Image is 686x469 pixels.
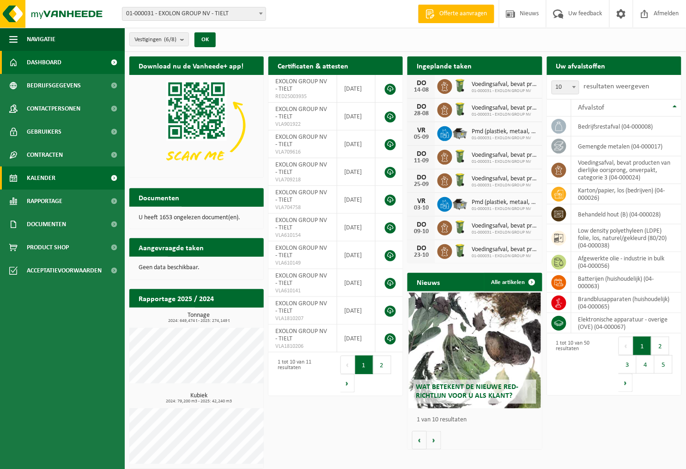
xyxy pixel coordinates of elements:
span: VLA704758 [275,204,330,211]
h2: Documenten [129,188,188,206]
div: DO [412,150,431,158]
span: Offerte aanvragen [437,9,490,19]
td: [DATE] [337,214,376,241]
span: EXOLON GROUP NV - TIELT [275,245,327,259]
button: 1 [633,337,651,355]
button: Vestigingen(6/8) [129,32,189,46]
div: DO [412,103,431,111]
span: Voedingsafval, bevat producten van dierlijke oorsprong, onverpakt, categorie 3 [472,222,537,230]
h2: Uw afvalstoffen [547,56,615,74]
button: 3 [619,355,637,374]
span: EXOLON GROUP NV - TIELT [275,134,327,148]
button: OK [194,32,216,47]
span: Pmd (plastiek, metaal, drankkartons) (bedrijven) [472,128,537,136]
td: [DATE] [337,130,376,158]
span: EXOLON GROUP NV - TIELT [275,272,327,287]
span: Voedingsafval, bevat producten van dierlijke oorsprong, onverpakt, categorie 3 [472,246,537,253]
span: 10 [552,80,579,94]
div: VR [412,127,431,134]
span: Voedingsafval, bevat producten van dierlijke oorsprong, onverpakt, categorie 3 [472,81,537,88]
div: 23-10 [412,252,431,259]
p: Geen data beschikbaar. [139,265,255,271]
span: 01-000031 - EXOLON GROUP NV - TIELT [122,7,266,20]
button: 2 [373,356,391,374]
span: EXOLON GROUP NV - TIELT [275,106,327,120]
button: Previous [340,356,355,374]
img: WB-0140-HPE-GN-50 [452,219,468,235]
span: EXOLON GROUP NV - TIELT [275,217,327,231]
span: 01-000031 - EXOLON GROUP NV [472,230,537,235]
span: Contactpersonen [27,97,80,120]
button: 2 [651,337,669,355]
span: RED25003935 [275,93,330,100]
span: Product Shop [27,236,69,259]
h3: Kubiek [134,393,264,404]
span: Voedingsafval, bevat producten van dierlijke oorsprong, onverpakt, categorie 3 [472,105,537,112]
td: batterijen (huishoudelijk) (04-000063) [571,272,681,293]
p: 1 van 10 resultaten [417,417,537,423]
span: 10 [552,81,579,94]
span: 01-000031 - EXOLON GROUP NV [472,88,537,94]
div: VR [412,197,431,205]
img: WB-0140-HPE-GN-50 [452,101,468,117]
td: voedingsafval, bevat producten van dierlijke oorsprong, onverpakt, categorie 3 (04-000024) [571,156,681,184]
span: 2024: 79,200 m3 - 2025: 42,240 m3 [134,399,264,404]
td: elektronische apparatuur - overige (OVE) (04-000067) [571,313,681,333]
td: [DATE] [337,158,376,186]
button: 5 [655,355,673,374]
img: WB-0140-HPE-GN-50 [452,78,468,93]
td: [DATE] [337,241,376,269]
a: Bekijk rapportage [195,307,263,326]
td: bedrijfsrestafval (04-000008) [571,117,681,136]
td: brandblusapparaten (huishoudelijk) (04-000065) [571,293,681,313]
td: afgewerkte olie - industrie in bulk (04-000056) [571,252,681,272]
span: 01-000031 - EXOLON GROUP NV [472,159,537,165]
span: VLA709218 [275,176,330,184]
span: VLA610154 [275,232,330,239]
td: behandeld hout (B) (04-000028) [571,204,681,224]
span: VLA709616 [275,148,330,156]
div: 1 tot 10 van 50 resultaten [552,336,610,393]
span: Gebruikers [27,120,61,143]
a: Wat betekent de nieuwe RED-richtlijn voor u als klant? [409,293,540,408]
h3: Tonnage [134,312,264,323]
td: [DATE] [337,269,376,297]
span: VLA1810207 [275,315,330,322]
img: WB-0140-HPE-GN-50 [452,148,468,164]
span: Wat betekent de nieuwe RED-richtlijn voor u als klant? [416,383,518,400]
span: Navigatie [27,28,55,51]
count: (6/8) [164,37,176,43]
h2: Nieuws [407,273,449,291]
span: EXOLON GROUP NV - TIELT [275,189,327,204]
div: DO [412,174,431,181]
span: VLA1810206 [275,343,330,350]
span: 2024: 649,474 t - 2025: 274,149 t [134,319,264,323]
span: EXOLON GROUP NV - TIELT [275,328,327,342]
div: 25-09 [412,181,431,188]
td: karton/papier, los (bedrijven) (04-000026) [571,184,681,204]
span: VLA610141 [275,287,330,295]
span: 01-000031 - EXOLON GROUP NV [472,136,537,141]
span: Bedrijfsgegevens [27,74,81,97]
div: DO [412,245,431,252]
span: Rapportage [27,190,62,213]
span: EXOLON GROUP NV - TIELT [275,161,327,176]
h2: Certificaten & attesten [268,56,358,74]
a: Offerte aanvragen [418,5,494,23]
span: Dashboard [27,51,61,74]
span: 01-000031 - EXOLON GROUP NV [472,253,537,259]
button: Previous [619,337,633,355]
span: 01-000031 - EXOLON GROUP NV - TIELT [122,7,266,21]
span: 01-000031 - EXOLON GROUP NV [472,112,537,117]
img: WB-5000-GAL-GY-01 [452,196,468,211]
td: gemengde metalen (04-000017) [571,136,681,156]
a: Alle artikelen [484,273,541,291]
div: 05-09 [412,134,431,141]
span: Voedingsafval, bevat producten van dierlijke oorsprong, onverpakt, categorie 3 [472,175,537,183]
span: Acceptatievoorwaarden [27,259,102,282]
div: 1 tot 10 van 11 resultaten [273,355,331,394]
td: [DATE] [337,103,376,130]
h2: Ingeplande taken [407,56,481,74]
span: Pmd (plastiek, metaal, drankkartons) (bedrijven) [472,199,537,206]
span: 01-000031 - EXOLON GROUP NV [472,206,537,212]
